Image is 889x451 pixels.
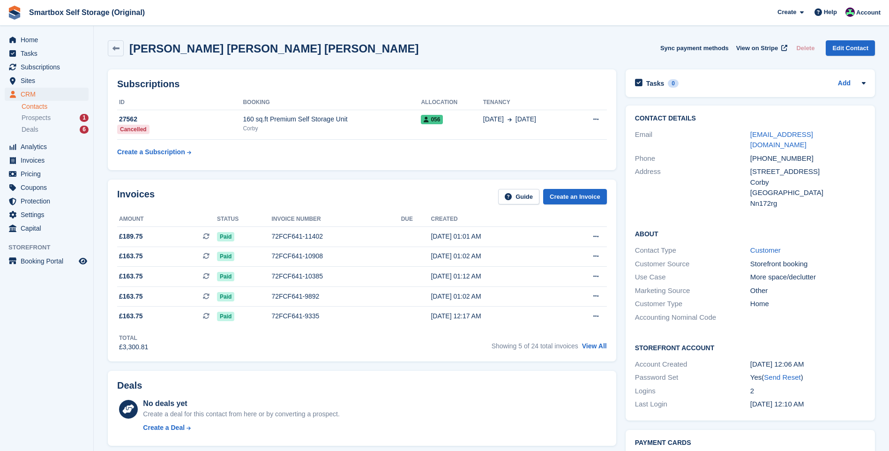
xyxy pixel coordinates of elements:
a: menu [5,140,89,153]
div: Create a Deal [143,423,185,433]
a: Deals 6 [22,125,89,135]
div: [PHONE_NUMBER] [750,153,866,164]
div: Corby [243,124,421,133]
span: Showing 5 of 24 total invoices [492,342,578,350]
a: Send Reset [764,373,800,381]
a: menu [5,74,89,87]
div: Cancelled [117,125,149,134]
h2: Storefront Account [635,343,866,352]
div: Home [750,299,866,309]
th: Allocation [421,95,483,110]
span: Home [21,33,77,46]
a: menu [5,60,89,74]
div: 72FCF641-9335 [271,311,401,321]
img: stora-icon-8386f47178a22dfd0bd8f6a31ec36ba5ce8667c1dd55bd0f319d3a0aa187defe.svg [7,6,22,20]
span: 056 [421,115,443,124]
span: Tasks [21,47,77,60]
span: Pricing [21,167,77,180]
div: [DATE] 01:02 AM [431,292,557,301]
div: 72FCF641-11402 [271,232,401,241]
span: Help [824,8,837,17]
span: Capital [21,222,77,235]
h2: Invoices [117,189,155,204]
div: More space/declutter [750,272,866,283]
a: Add [838,78,851,89]
div: Password Set [635,372,750,383]
th: Due [401,212,431,227]
th: Invoice number [271,212,401,227]
span: Invoices [21,154,77,167]
div: [DATE] 01:02 AM [431,251,557,261]
div: [DATE] 12:06 AM [750,359,866,370]
span: £163.75 [119,251,143,261]
div: Customer Source [635,259,750,270]
a: Prospects 1 [22,113,89,123]
span: £163.75 [119,292,143,301]
span: Create [777,8,796,17]
div: Nn172rg [750,198,866,209]
div: Customer Type [635,299,750,309]
div: Corby [750,177,866,188]
time: 2023-10-28 23:10:24 UTC [750,400,804,408]
a: Contacts [22,102,89,111]
div: Address [635,166,750,209]
th: ID [117,95,243,110]
h2: Deals [117,380,142,391]
img: Alex Selenitsas [845,8,855,17]
a: menu [5,47,89,60]
span: £163.75 [119,271,143,281]
div: 1 [80,114,89,122]
h2: Payment cards [635,439,866,447]
span: Paid [217,232,234,241]
h2: Tasks [646,79,665,88]
h2: About [635,229,866,238]
div: Logins [635,386,750,397]
div: 2 [750,386,866,397]
a: Customer [750,246,781,254]
div: 0 [668,79,679,88]
a: menu [5,222,89,235]
a: menu [5,167,89,180]
button: Sync payment methods [660,40,729,56]
h2: Contact Details [635,115,866,122]
div: Yes [750,372,866,383]
a: Create a Subscription [117,143,191,161]
div: £3,300.81 [119,342,148,352]
h2: [PERSON_NAME] [PERSON_NAME] [PERSON_NAME] [129,42,418,55]
div: [GEOGRAPHIC_DATA] [750,188,866,198]
div: Create a deal for this contact from here or by converting a prospect. [143,409,339,419]
div: 72FCF641-10908 [271,251,401,261]
span: Coupons [21,181,77,194]
span: Settings [21,208,77,221]
span: Protection [21,195,77,208]
span: Paid [217,312,234,321]
span: Paid [217,292,234,301]
span: ( ) [762,373,803,381]
a: menu [5,181,89,194]
span: Prospects [22,113,51,122]
div: [DATE] 12:17 AM [431,311,557,321]
div: [STREET_ADDRESS] [750,166,866,177]
span: Analytics [21,140,77,153]
span: Storefront [8,243,93,252]
div: 27562 [117,114,243,124]
div: Create a Subscription [117,147,185,157]
div: 6 [80,126,89,134]
span: Booking Portal [21,255,77,268]
a: View on Stripe [732,40,789,56]
a: menu [5,208,89,221]
div: 72FCF641-10385 [271,271,401,281]
div: Other [750,286,866,296]
a: Preview store [77,256,89,267]
a: Edit Contact [826,40,875,56]
a: Create a Deal [143,423,339,433]
a: menu [5,195,89,208]
div: Phone [635,153,750,164]
div: Total [119,334,148,342]
div: [DATE] 01:12 AM [431,271,557,281]
span: £163.75 [119,311,143,321]
th: Tenancy [483,95,574,110]
div: 160 sq.ft Premium Self Storage Unit [243,114,421,124]
span: [DATE] [483,114,504,124]
div: Accounting Nominal Code [635,312,750,323]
